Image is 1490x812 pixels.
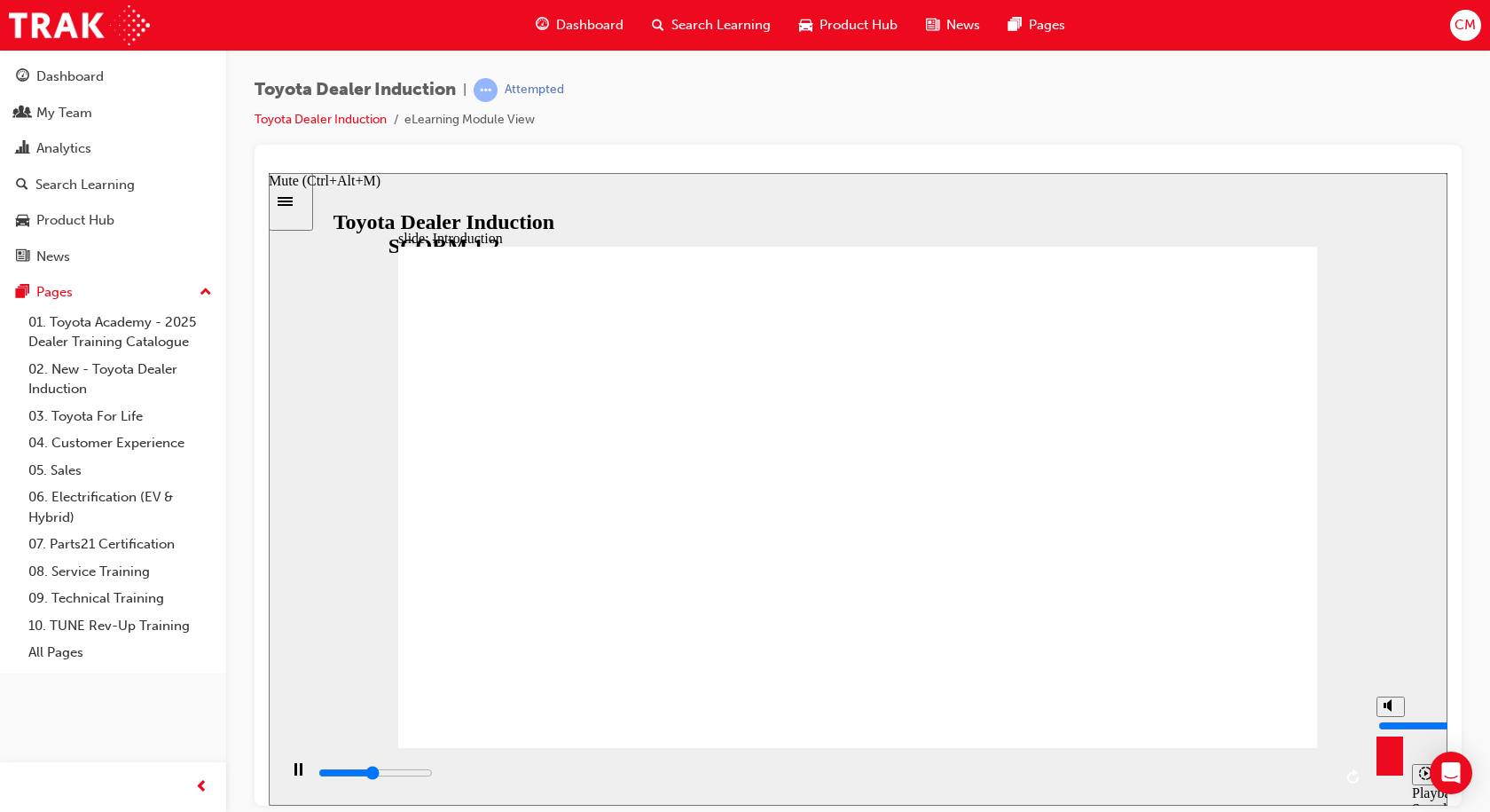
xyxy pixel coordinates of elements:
a: 04. Customer Experience [21,430,219,457]
span: prev-icon [195,777,208,799]
a: 09. Technical Training [21,585,219,612]
div: Product Hub [36,210,114,231]
span: Toyota Dealer Induction [255,80,456,100]
span: | [463,80,467,100]
div: Open Intercom Messenger [1430,752,1472,794]
span: pages-icon [1008,14,1022,36]
span: news-icon [16,249,29,265]
a: guage-iconDashboard [521,7,638,43]
div: Search Learning [35,175,135,195]
a: My Team [7,97,219,130]
span: search-icon [16,177,28,193]
span: chart-icon [16,141,29,157]
div: misc controls [1099,575,1170,633]
span: News [946,15,980,35]
a: Search Learning [7,169,219,201]
a: 01. Toyota Academy - 2025 Dealer Training Catalogue [21,309,219,356]
a: 08. Service Training [21,558,219,586]
div: Attempted [505,82,564,99]
div: playback controls [9,575,1099,633]
button: Pages [7,276,219,309]
button: Pause (Ctrl+Alt+P) [9,589,39,619]
span: up-icon [200,281,212,304]
a: news-iconNews [912,7,994,43]
span: Search Learning [671,15,771,35]
span: pages-icon [16,285,29,301]
span: people-icon [16,106,29,122]
li: eLearning Module View [404,110,535,130]
span: car-icon [16,213,29,229]
a: search-iconSearch Learning [638,7,785,43]
button: Playback speed [1143,591,1171,612]
span: Product Hub [819,15,898,35]
a: pages-iconPages [994,7,1079,43]
a: Analytics [7,132,219,165]
a: All Pages [21,639,219,666]
a: 07. Parts21 Certification [21,531,219,558]
a: 06. Electrification (EV & Hybrid) [21,484,219,531]
button: Replay (Ctrl+Alt+R) [1072,591,1099,618]
input: slide progress [50,593,164,607]
a: News [7,240,219,273]
a: 05. Sales [21,457,219,485]
img: Trak [9,5,150,45]
div: News [36,247,70,267]
div: Playback Speed [1143,612,1170,644]
a: Product Hub [7,204,219,237]
span: search-icon [652,14,664,36]
a: 02. New - Toyota Dealer Induction [21,356,219,403]
div: My Team [36,103,92,123]
a: Dashboard [7,60,219,93]
span: car-icon [799,14,812,36]
span: learningRecordVerb_ATTEMPT-icon [474,78,498,102]
div: Analytics [36,138,91,159]
span: CM [1455,15,1476,35]
a: 03. Toyota For Life [21,403,219,430]
a: car-iconProduct Hub [785,7,912,43]
span: guage-icon [536,14,549,36]
span: Pages [1029,15,1065,35]
a: 10. TUNE Rev-Up Training [21,612,219,640]
span: Dashboard [556,15,623,35]
div: Pages [36,282,73,303]
button: CM [1450,10,1481,41]
span: guage-icon [16,69,29,85]
span: news-icon [926,14,939,36]
button: DashboardMy TeamAnalyticsSearch LearningProduct HubNews [7,57,219,276]
div: Dashboard [36,67,104,87]
a: Toyota Dealer Induction [255,112,387,127]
